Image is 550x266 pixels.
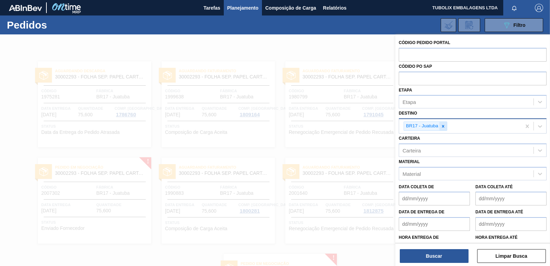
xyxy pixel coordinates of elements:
div: Importar Negociações dos Pedidos [441,18,456,32]
input: dd/mm/yyyy [399,192,470,205]
label: Data coleta de [399,184,434,189]
span: Planejamento [227,4,258,12]
span: Tarefas [203,4,220,12]
div: BR17 - Juatuba [404,122,439,130]
label: Etapa [399,88,412,93]
input: dd/mm/yyyy [475,217,547,231]
label: Data de Entrega de [399,210,444,214]
label: Destino [399,111,417,116]
label: Data de Entrega até [475,210,523,214]
img: TNhmsLtSVTkK8tSr43FrP2fwEKptu5GPRR3wAAAABJRU5ErkJggg== [9,5,42,11]
button: Filtro [485,18,543,32]
img: Logout [535,4,543,12]
div: Carteira [403,147,421,153]
input: dd/mm/yyyy [399,217,470,231]
span: Composição de Carga [265,4,316,12]
span: Filtro [514,22,526,28]
label: Hora entrega até [475,233,547,243]
button: Notificações [503,3,525,13]
label: Material [399,159,420,164]
span: Relatórios [323,4,346,12]
div: Material [403,171,421,177]
label: Carteira [399,136,420,141]
div: Etapa [403,99,416,105]
div: Solicitação de Revisão de Pedidos [458,18,480,32]
h1: Pedidos [7,21,107,29]
label: Códido PO SAP [399,64,432,69]
label: Código Pedido Portal [399,40,450,45]
label: Data coleta até [475,184,513,189]
label: Hora entrega de [399,233,470,243]
input: dd/mm/yyyy [475,192,547,205]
